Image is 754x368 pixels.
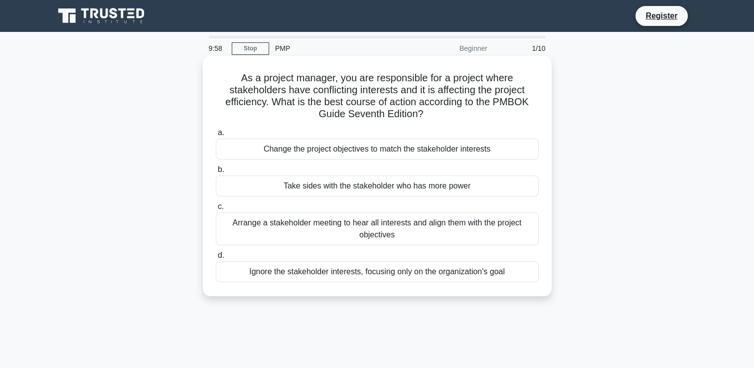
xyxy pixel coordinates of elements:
div: 9:58 [203,38,232,58]
div: 1/10 [493,38,552,58]
div: Arrange a stakeholder meeting to hear all interests and align them with the project objectives [216,212,539,245]
a: Stop [232,42,269,55]
div: Change the project objectives to match the stakeholder interests [216,139,539,160]
div: Beginner [406,38,493,58]
span: b. [218,165,224,174]
div: PMP [269,38,406,58]
a: Register [639,9,683,22]
span: c. [218,202,224,210]
h5: As a project manager, you are responsible for a project where stakeholders have conflicting inter... [215,72,540,121]
span: d. [218,251,224,259]
div: Ignore the stakeholder interests, focusing only on the organization's goal [216,261,539,282]
div: Take sides with the stakeholder who has more power [216,176,539,196]
span: a. [218,128,224,137]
